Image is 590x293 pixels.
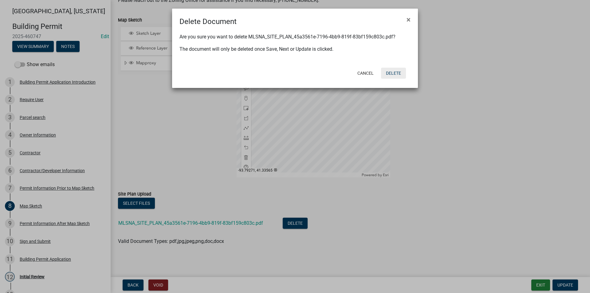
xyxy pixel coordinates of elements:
[179,46,411,53] p: The document will only be deleted once Save, Next or Update is clicked.
[381,68,406,79] button: Delete
[179,33,411,41] p: Are you sure you want to delete MLSNA_SITE_PLAN_45a3561e-7196-4bb9-819f-83bf159c803c.pdf?
[402,11,415,28] button: Close
[407,15,411,24] span: ×
[352,68,379,79] button: Cancel
[179,16,237,27] h4: Delete Document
